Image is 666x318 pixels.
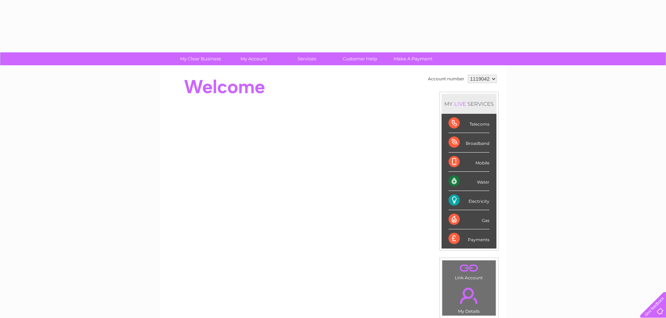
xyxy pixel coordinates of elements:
div: LIVE [453,101,467,107]
a: . [444,262,494,274]
a: . [444,283,494,308]
div: Payments [449,229,489,248]
a: Customer Help [331,52,389,65]
div: Electricity [449,191,489,210]
div: Broadband [449,133,489,152]
div: Gas [449,210,489,229]
div: MY SERVICES [442,94,496,114]
td: Link Account [442,260,496,282]
a: My Clear Business [172,52,229,65]
a: Make A Payment [384,52,442,65]
td: Account number [426,73,466,85]
td: My Details [442,282,496,316]
div: Telecoms [449,114,489,133]
a: Services [278,52,336,65]
div: Mobile [449,153,489,172]
div: Water [449,172,489,191]
a: My Account [225,52,282,65]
